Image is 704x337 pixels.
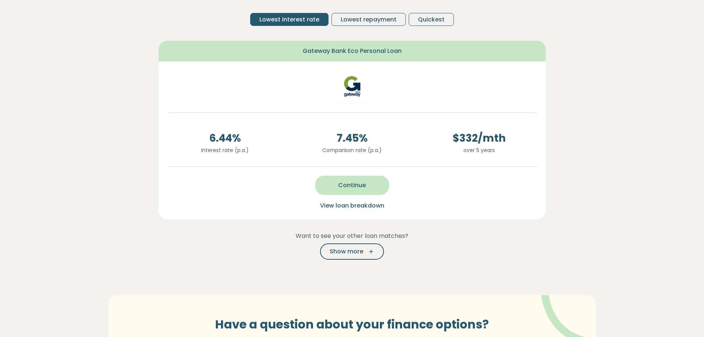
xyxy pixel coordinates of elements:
p: Comparison rate (p.a.) [295,146,410,154]
p: Want to see your other loan matches? [159,231,546,241]
button: Show more [320,243,384,260]
span: Lowest interest rate [259,15,319,24]
span: Quickest [418,15,445,24]
span: Gateway Bank Eco Personal Loan [303,47,402,55]
button: Lowest interest rate [250,13,329,26]
p: Interest rate (p.a.) [167,146,283,154]
img: gateway-bank logo [319,70,385,104]
button: Lowest repayment [331,13,406,26]
span: Show more [330,247,363,256]
span: 6.44 % [167,131,283,146]
button: View loan breakdown [318,201,387,210]
p: over 5 years [422,146,537,154]
span: $ 332 /mth [422,131,537,146]
span: Lowest repayment [341,15,397,24]
h3: Have a question about your finance options? [184,317,520,331]
button: Quickest [409,13,454,26]
span: Continue [338,181,366,190]
span: 7.45 % [295,131,410,146]
button: Continue [315,176,389,195]
span: View loan breakdown [320,201,384,210]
